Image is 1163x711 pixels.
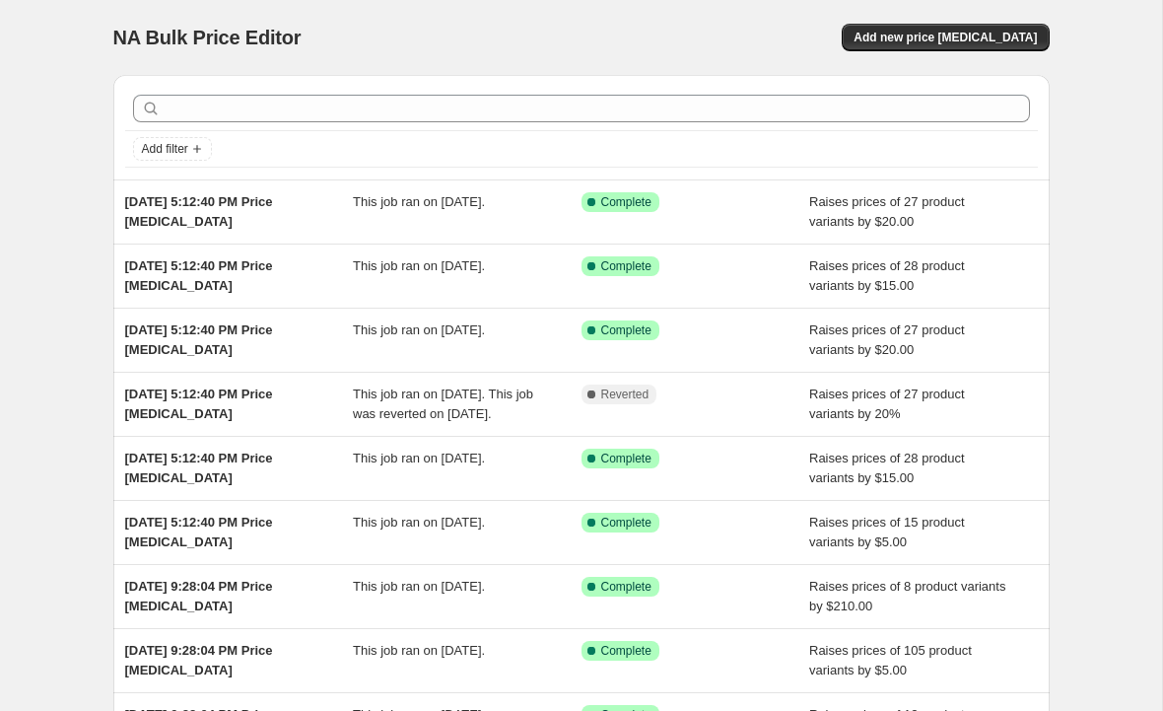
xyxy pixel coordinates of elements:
[809,322,965,357] span: Raises prices of 27 product variants by $20.00
[353,451,485,465] span: This job ran on [DATE].
[133,137,212,161] button: Add filter
[809,451,965,485] span: Raises prices of 28 product variants by $15.00
[601,579,651,595] span: Complete
[353,579,485,594] span: This job ran on [DATE].
[601,643,651,659] span: Complete
[809,387,965,421] span: Raises prices of 27 product variants by 20%
[125,451,273,485] span: [DATE] 5:12:40 PM Price [MEDICAL_DATA]
[125,194,273,229] span: [DATE] 5:12:40 PM Price [MEDICAL_DATA]
[353,322,485,337] span: This job ran on [DATE].
[125,322,273,357] span: [DATE] 5:12:40 PM Price [MEDICAL_DATA]
[601,451,651,466] span: Complete
[601,515,651,531] span: Complete
[353,258,485,273] span: This job ran on [DATE].
[809,643,972,677] span: Raises prices of 105 product variants by $5.00
[353,194,485,209] span: This job ran on [DATE].
[142,141,188,157] span: Add filter
[601,322,651,338] span: Complete
[842,24,1049,51] button: Add new price [MEDICAL_DATA]
[125,643,273,677] span: [DATE] 9:28:04 PM Price [MEDICAL_DATA]
[125,258,273,293] span: [DATE] 5:12:40 PM Price [MEDICAL_DATA]
[601,258,651,274] span: Complete
[353,643,485,658] span: This job ran on [DATE].
[353,515,485,530] span: This job ran on [DATE].
[125,579,273,613] span: [DATE] 9:28:04 PM Price [MEDICAL_DATA]
[809,258,965,293] span: Raises prices of 28 product variants by $15.00
[601,387,650,402] span: Reverted
[809,515,965,549] span: Raises prices of 15 product variants by $5.00
[809,579,1005,613] span: Raises prices of 8 product variants by $210.00
[353,387,533,421] span: This job ran on [DATE]. This job was reverted on [DATE].
[809,194,965,229] span: Raises prices of 27 product variants by $20.00
[854,30,1037,45] span: Add new price [MEDICAL_DATA]
[125,515,273,549] span: [DATE] 5:12:40 PM Price [MEDICAL_DATA]
[601,194,651,210] span: Complete
[125,387,273,421] span: [DATE] 5:12:40 PM Price [MEDICAL_DATA]
[113,27,302,48] span: NA Bulk Price Editor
